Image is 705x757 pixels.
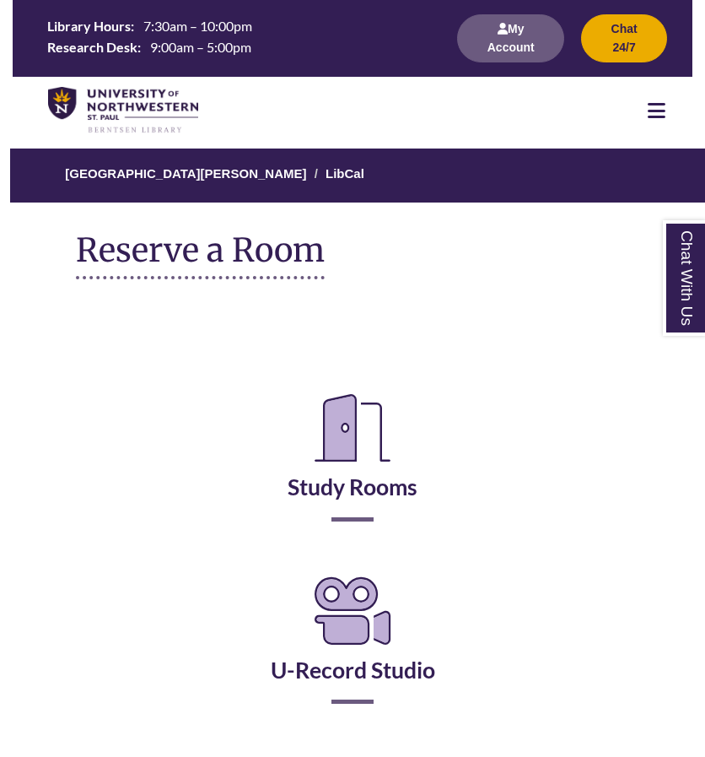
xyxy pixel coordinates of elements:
button: Chat 24/7 [581,14,667,62]
span: 9:00am – 5:00pm [150,39,251,55]
span: 7:30am – 10:00pm [143,18,252,34]
a: Chat 24/7 [581,40,667,54]
th: Library Hours: [40,17,137,35]
a: Hours Today [40,17,438,60]
a: U-Record Studio [271,614,435,684]
button: My Account [457,14,564,62]
table: Hours Today [40,17,438,58]
img: UNWSP Library Logo [48,87,198,134]
a: LibCal [326,166,364,181]
a: [GEOGRAPHIC_DATA][PERSON_NAME] [65,166,306,181]
th: Research Desk: [40,37,143,56]
nav: Breadcrumb [76,149,628,203]
a: My Account [457,40,564,54]
h1: Reserve a Room [76,232,325,279]
a: Study Rooms [288,431,417,500]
